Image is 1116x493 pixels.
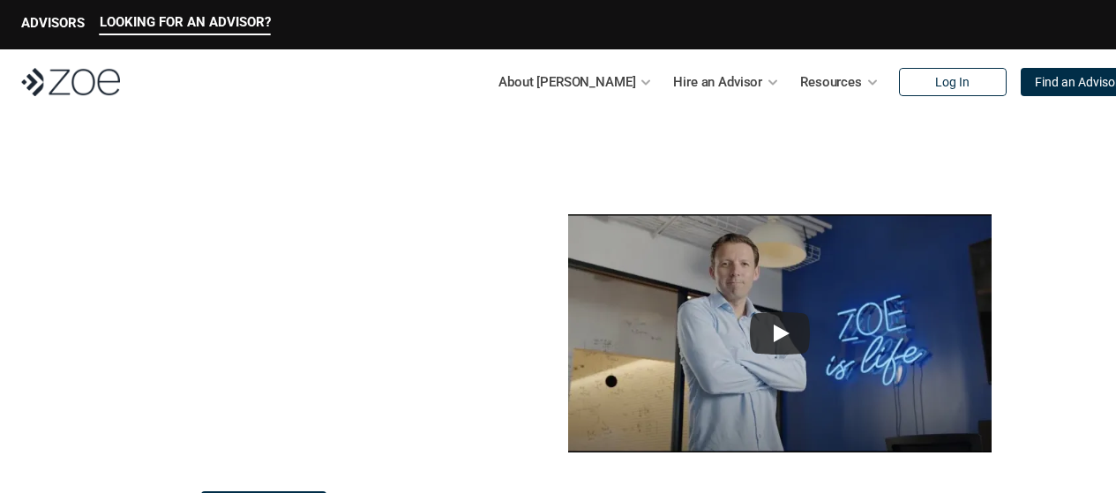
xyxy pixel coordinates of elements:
p: About [PERSON_NAME] [498,69,635,95]
button: Play [750,312,810,355]
p: ADVISORS [21,15,85,31]
p: Through [PERSON_NAME]’s platform, you can connect with trusted financial advisors across [GEOGRAP... [42,385,486,470]
p: What is [PERSON_NAME]? [42,157,461,258]
p: Log In [935,75,970,90]
p: Hire an Advisor [673,69,762,95]
p: This video is not investment advice and should not be relied on for such advice or as a substitut... [486,463,1074,484]
img: sddefault.webp [568,214,992,452]
p: LOOKING FOR AN ADVISOR? [100,14,271,30]
a: Log In [899,68,1007,96]
p: Resources [800,69,862,95]
p: [PERSON_NAME] is the modern wealth platform that allows you to find, hire, and work with vetted i... [42,280,486,364]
